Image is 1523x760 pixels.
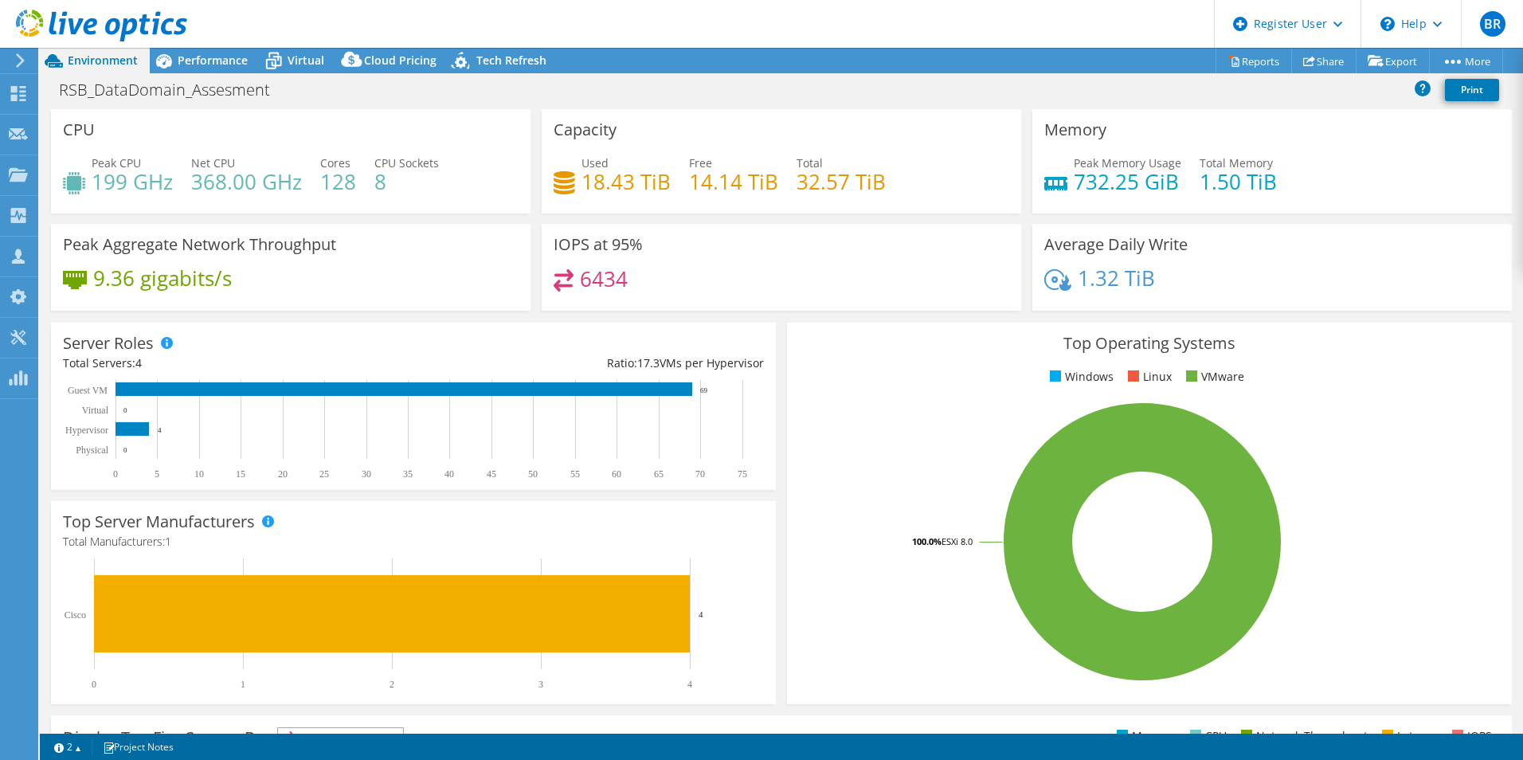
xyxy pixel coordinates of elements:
[1200,173,1277,190] h4: 1.50 TiB
[82,405,109,416] text: Virtual
[390,679,394,690] text: 2
[93,269,232,287] h4: 9.36 gigabits/s
[68,53,138,68] span: Environment
[912,535,942,547] tspan: 100.0%
[689,173,778,190] h4: 14.14 TiB
[637,355,660,370] span: 17.3
[65,609,86,621] text: Cisco
[374,173,439,190] h4: 8
[1074,155,1181,170] span: Peak Memory Usage
[403,468,413,480] text: 35
[92,679,96,690] text: 0
[1429,49,1503,73] a: More
[320,173,356,190] h4: 128
[1216,49,1292,73] a: Reports
[278,468,288,480] text: 20
[413,355,764,372] div: Ratio: VMs per Hypervisor
[374,155,439,170] span: CPU Sockets
[612,468,621,480] text: 60
[654,468,664,480] text: 65
[155,468,159,480] text: 5
[278,728,403,747] span: IOPS
[538,679,543,690] text: 3
[1378,727,1438,745] li: Latency
[1078,269,1155,287] h4: 1.32 TiB
[194,468,204,480] text: 10
[1113,727,1176,745] li: Memory
[581,155,609,170] span: Used
[695,468,705,480] text: 70
[570,468,580,480] text: 55
[1200,155,1273,170] span: Total Memory
[581,173,671,190] h4: 18.43 TiB
[191,173,302,190] h4: 368.00 GHz
[68,385,108,396] text: Guest VM
[191,155,235,170] span: Net CPU
[63,335,154,352] h3: Server Roles
[92,173,173,190] h4: 199 GHz
[689,155,712,170] span: Free
[63,513,255,531] h3: Top Server Manufacturers
[76,445,108,456] text: Physical
[1380,17,1395,31] svg: \n
[1356,49,1430,73] a: Export
[487,468,496,480] text: 45
[1182,368,1244,386] li: VMware
[123,406,127,414] text: 0
[1237,727,1368,745] li: Network Throughput
[554,236,643,253] h3: IOPS at 95%
[113,468,118,480] text: 0
[319,468,329,480] text: 25
[1124,368,1172,386] li: Linux
[288,53,324,68] span: Virtual
[165,534,171,549] span: 1
[554,121,617,139] h3: Capacity
[1480,11,1505,37] span: BR
[799,335,1500,352] h3: Top Operating Systems
[241,679,245,690] text: 1
[364,53,437,68] span: Cloud Pricing
[700,386,708,394] text: 69
[92,155,141,170] span: Peak CPU
[1074,173,1181,190] h4: 732.25 GiB
[43,737,92,757] a: 2
[320,155,350,170] span: Cores
[580,270,628,288] h4: 6434
[178,53,248,68] span: Performance
[1046,368,1114,386] li: Windows
[65,425,108,436] text: Hypervisor
[1291,49,1357,73] a: Share
[1448,727,1492,745] li: IOPS
[528,468,538,480] text: 50
[699,609,703,619] text: 4
[687,679,692,690] text: 4
[236,468,245,480] text: 15
[123,446,127,454] text: 0
[63,533,764,550] h4: Total Manufacturers:
[1186,727,1227,745] li: CPU
[135,355,142,370] span: 4
[158,426,162,434] text: 4
[52,81,295,99] h1: RSB_DataDomain_Assesment
[444,468,454,480] text: 40
[92,737,185,757] a: Project Notes
[1044,236,1188,253] h3: Average Daily Write
[63,121,95,139] h3: CPU
[362,468,371,480] text: 30
[63,355,413,372] div: Total Servers:
[797,173,886,190] h4: 32.57 TiB
[1044,121,1106,139] h3: Memory
[1445,79,1499,101] a: Print
[476,53,546,68] span: Tech Refresh
[797,155,823,170] span: Total
[63,236,336,253] h3: Peak Aggregate Network Throughput
[942,535,973,547] tspan: ESXi 8.0
[738,468,747,480] text: 75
